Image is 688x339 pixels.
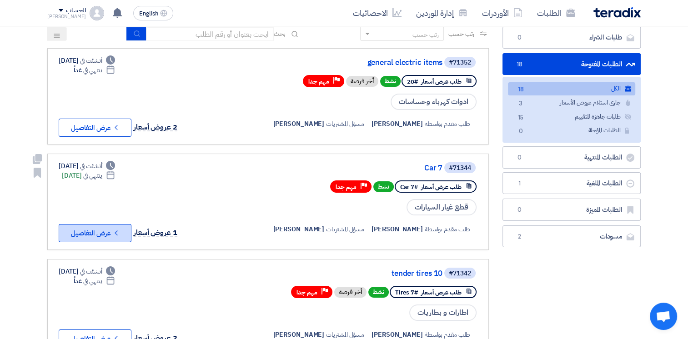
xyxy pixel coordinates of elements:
span: ينتهي في [83,65,102,75]
span: 0 [514,33,525,42]
span: 2 عروض أسعار [134,122,177,133]
span: 0 [514,205,525,214]
span: طلب عرض أسعار [421,183,462,191]
span: مهم جدا [308,77,329,86]
span: 0 [515,127,526,136]
span: طلب عرض أسعار [421,77,462,86]
span: طلب مقدم بواسطة [425,119,471,129]
div: غداً [74,276,115,286]
span: بحث [274,29,286,39]
img: Teradix logo [593,7,641,18]
div: [DATE] [59,267,115,276]
a: الاحصائيات [346,2,409,24]
div: الحساب [66,7,85,15]
a: tender tires 10 [261,269,442,278]
span: [PERSON_NAME] [273,119,324,129]
span: نشط [380,76,401,87]
span: مهم جدا [296,288,317,297]
span: 1 [514,179,525,188]
span: [PERSON_NAME] [372,119,423,129]
span: أنشئت في [80,267,102,276]
a: الطلبات الملغية1 [502,172,641,194]
span: ادوات كهرباء وحساسات [391,94,477,110]
span: مسؤل المشتريات [326,224,364,234]
span: أنشئت في [80,161,102,171]
span: قطع غيار السيارات [407,199,477,215]
span: English [139,10,158,17]
a: الكل [508,82,635,95]
span: 0 [514,153,525,162]
span: اطارات و بطاريات [409,304,477,321]
button: عرض التفاصيل [59,224,131,242]
span: 2 [514,232,525,241]
img: profile_test.png [90,6,104,20]
div: #71344 [449,165,471,171]
div: [DATE] [59,161,115,171]
a: مسودات2 [502,225,641,248]
span: 1 عروض أسعار [134,227,177,238]
span: مهم جدا [336,183,357,191]
a: الطلبات [530,2,583,24]
span: [PERSON_NAME] [273,224,324,234]
span: ينتهي في [83,276,102,286]
a: طلبات جاهزة للتقييم [508,110,635,124]
div: [DATE] [62,171,115,180]
span: #Tires 7 [395,288,418,297]
div: غداً [74,65,115,75]
span: مسؤل المشتريات [326,119,364,129]
a: general electric items [261,59,442,67]
div: [PERSON_NAME] [47,14,86,19]
span: رتب حسب [448,29,474,39]
div: [DATE] [59,56,115,65]
span: طلب مقدم بواسطة [425,224,471,234]
span: [PERSON_NAME] [372,224,423,234]
span: #20 [407,77,418,86]
div: أخر فرصة [346,76,378,87]
a: جاري استلام عروض الأسعار [508,96,635,110]
div: رتب حسب [412,30,439,40]
button: عرض التفاصيل [59,119,131,137]
input: ابحث بعنوان أو رقم الطلب [146,27,274,41]
span: ينتهي في [83,171,102,180]
span: 18 [514,60,525,69]
a: الأوردرات [475,2,530,24]
a: Car 7 [261,164,442,172]
div: #71352 [449,60,471,66]
a: طلبات الشراء0 [502,26,641,49]
a: الطلبات المؤجلة [508,124,635,137]
span: 18 [515,85,526,95]
span: نشط [368,287,389,298]
span: 3 [515,99,526,109]
a: الطلبات المفتوحة18 [502,53,641,75]
span: #Car 7 [400,183,418,191]
button: English [133,6,173,20]
div: أخر فرصة [334,287,367,298]
span: نشط [373,181,394,192]
a: إدارة الموردين [409,2,475,24]
div: #71342 [449,270,471,277]
a: الطلبات المنتهية0 [502,146,641,169]
div: Open chat [650,303,677,330]
span: 15 [515,113,526,123]
a: الطلبات المميزة0 [502,199,641,221]
span: طلب عرض أسعار [421,288,462,297]
span: أنشئت في [80,56,102,65]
